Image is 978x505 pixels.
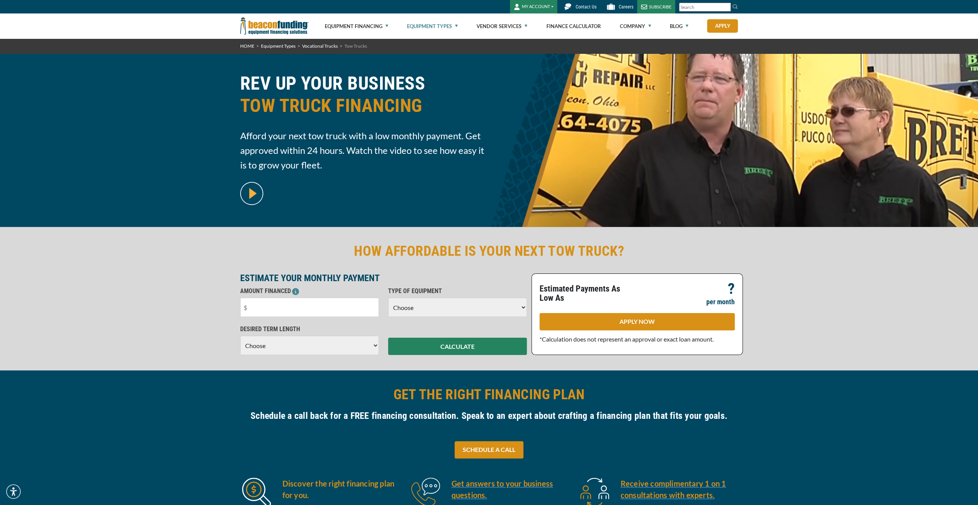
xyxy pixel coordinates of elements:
a: Equipment Types [407,14,458,38]
a: Finance Calculator [546,14,601,38]
h1: REV UP YOUR BUSINESS [240,72,485,123]
h2: GET THE RIGHT FINANCING PLAN [240,386,738,403]
a: Blog [670,14,688,38]
p: TYPE OF EQUIPMENT [388,287,527,296]
a: Vendor Services [477,14,527,38]
p: AMOUNT FINANCED [240,287,379,296]
input: $ [240,298,379,317]
p: DESIRED TERM LENGTH [240,325,379,334]
input: Search [679,3,731,12]
a: Get answers to your business questions. [452,478,569,501]
a: Equipment Financing [325,14,388,38]
span: Careers [619,4,633,10]
a: Receive complimentary 1 on 1 consultations with experts. [621,478,738,501]
h5: Discover the right financing plan for you. [282,478,400,501]
p: Estimated Payments As Low As [540,284,633,303]
img: video modal pop-up play button [240,182,263,205]
a: Vocational Trucks [302,43,338,49]
a: HOME [240,43,254,49]
span: Tow Trucks [344,43,367,49]
p: ? [728,284,735,293]
span: Afford your next tow truck with a low monthly payment. Get approved within 24 hours. Watch the vi... [240,128,485,172]
span: TOW TRUCK FINANCING [240,95,485,117]
span: Contact Us [576,4,596,10]
img: Beacon Funding Corporation logo [240,13,309,38]
a: Clear search text [723,4,729,10]
a: APPLY NOW [540,313,735,330]
button: CALCULATE [388,338,527,355]
h4: Schedule a call back for a FREE financing consultation. Speak to an expert about crafting a finan... [240,409,738,422]
span: *Calculation does not represent an approval or exact loan amount. [540,335,714,343]
img: Search [732,3,738,10]
a: SCHEDULE A CALL [455,441,523,458]
h2: HOW AFFORDABLE IS YOUR NEXT TOW TRUCK? [240,242,738,260]
a: Equipment Types [261,43,296,49]
p: per month [706,297,735,307]
a: Apply [707,19,738,33]
a: Company [620,14,651,38]
p: ESTIMATE YOUR MONTHLY PAYMENT [240,273,527,283]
